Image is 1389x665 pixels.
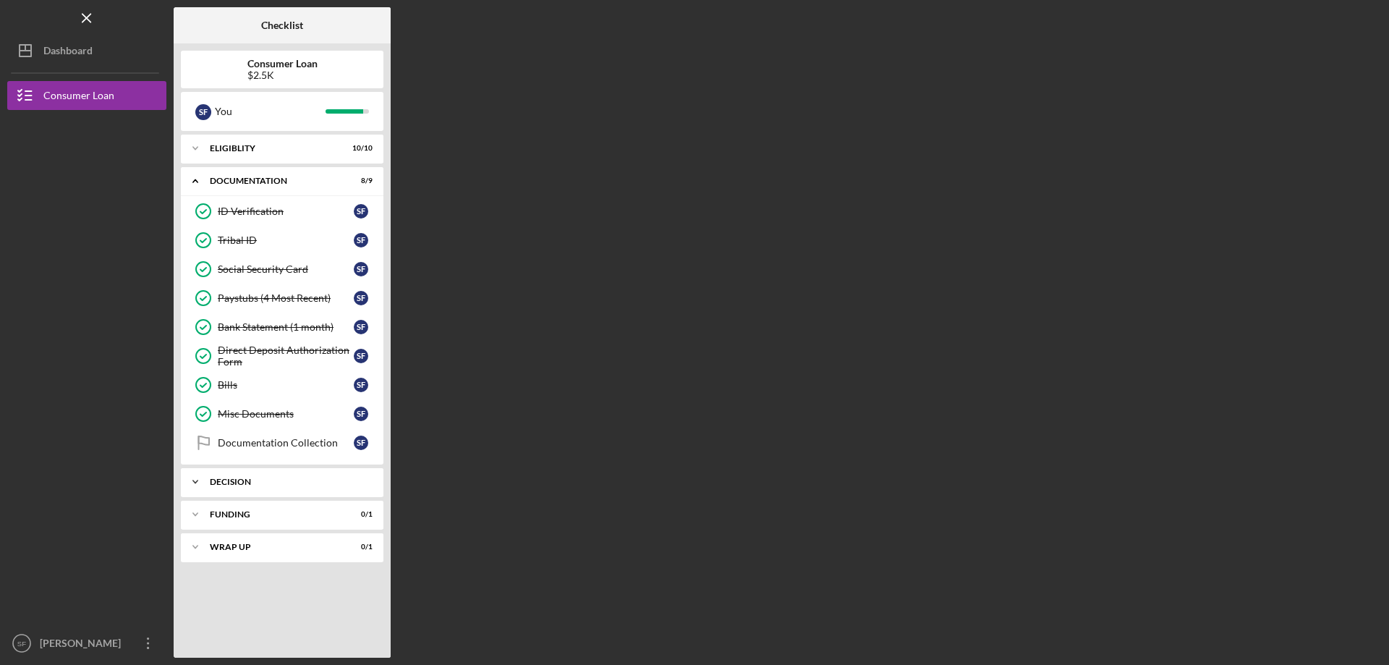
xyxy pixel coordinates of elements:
[354,320,368,334] div: S F
[17,640,26,648] text: SF
[218,263,354,275] div: Social Security Card
[215,99,326,124] div: You
[7,36,166,65] button: Dashboard
[218,344,354,368] div: Direct Deposit Authorization Form
[218,408,354,420] div: Misc Documents
[354,407,368,421] div: S F
[7,81,166,110] button: Consumer Loan
[43,81,114,114] div: Consumer Loan
[261,20,303,31] b: Checklist
[218,234,354,246] div: Tribal ID
[354,262,368,276] div: S F
[188,255,376,284] a: Social Security CardSF
[188,399,376,428] a: Misc DocumentsSF
[218,379,354,391] div: Bills
[354,378,368,392] div: S F
[210,543,336,551] div: Wrap up
[188,342,376,370] a: Direct Deposit Authorization FormSF
[188,226,376,255] a: Tribal IDSF
[347,144,373,153] div: 10 / 10
[354,436,368,450] div: S F
[188,370,376,399] a: BillsSF
[247,58,318,69] b: Consumer Loan
[354,291,368,305] div: S F
[354,204,368,219] div: S F
[247,69,318,81] div: $2.5K
[195,104,211,120] div: S F
[347,543,373,551] div: 0 / 1
[188,197,376,226] a: ID VerificationSF
[347,177,373,185] div: 8 / 9
[210,510,336,519] div: Funding
[354,349,368,363] div: S F
[210,478,365,486] div: Decision
[43,36,93,69] div: Dashboard
[7,629,166,658] button: SF[PERSON_NAME]
[36,629,130,661] div: [PERSON_NAME]
[218,321,354,333] div: Bank Statement (1 month)
[354,233,368,247] div: S F
[218,206,354,217] div: ID Verification
[210,177,336,185] div: Documentation
[188,313,376,342] a: Bank Statement (1 month)SF
[347,510,373,519] div: 0 / 1
[218,437,354,449] div: Documentation Collection
[218,292,354,304] div: Paystubs (4 Most Recent)
[188,284,376,313] a: Paystubs (4 Most Recent)SF
[210,144,336,153] div: Eligiblity
[188,428,376,457] a: Documentation CollectionSF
